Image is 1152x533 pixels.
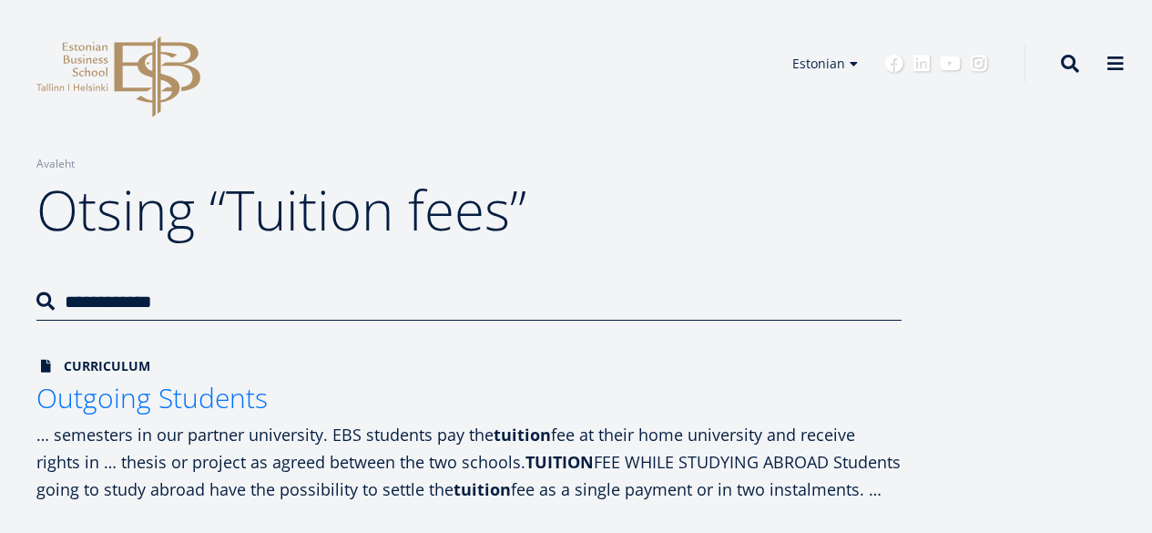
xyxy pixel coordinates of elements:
[970,55,988,73] a: Instagram
[525,451,594,473] strong: TUITION
[36,379,268,416] span: Outgoing Students
[36,155,75,173] a: Avaleht
[940,55,961,73] a: Youtube
[912,55,931,73] a: Linkedin
[36,173,902,246] h1: Otsing “Tuition fees”
[36,357,150,375] span: Curriculum
[454,478,511,500] strong: tuition
[36,421,902,503] div: … semesters in our partner university. EBS students pay the fee at their home university and rece...
[885,55,903,73] a: Facebook
[494,424,551,446] strong: tuition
